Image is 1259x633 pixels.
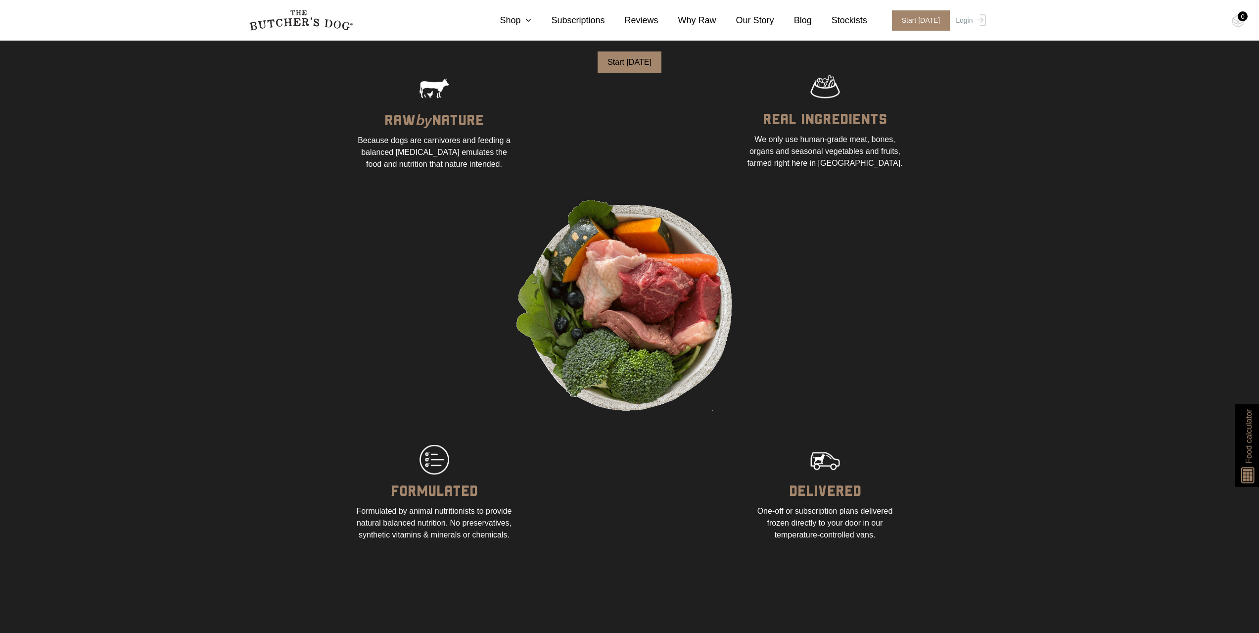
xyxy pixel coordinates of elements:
div: REAL INGREDIENTS [763,103,887,134]
a: Subscriptions [531,14,605,27]
div: 0 [1238,11,1248,21]
a: Blog [774,14,812,27]
span: Food calculator [1243,409,1255,463]
div: Formulated by animal nutritionists to provide natural balanced nutrition. No preservatives, synth... [355,505,513,541]
span: by [416,108,432,130]
div: We only use human-grade meat, bones, organs and seasonal vegetables and fruits, farmed right here... [746,134,904,169]
a: Start [DATE] [355,51,904,73]
a: Login [953,10,985,31]
a: Shop [480,14,531,27]
a: Why Raw [658,14,716,27]
img: TBD_Cart-Empty.png [1232,15,1244,28]
button: Start [DATE] [598,51,661,73]
span: Start [DATE] [892,10,950,31]
a: Stockists [812,14,867,27]
div: DELIVERED [789,475,861,505]
a: Reviews [605,14,658,27]
a: Our Story [716,14,774,27]
div: RAW NATURE [384,103,484,135]
div: One-off or subscription plans delivered frozen directly to your door in our temperature-controlle... [746,505,904,541]
a: Start [DATE] [882,10,954,31]
div: FORMULATED [391,475,478,505]
div: Because dogs are carnivores and feeding a balanced [MEDICAL_DATA] emulates the food and nutrition... [355,135,513,170]
img: TBD_Before_After.gif [492,170,767,445]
